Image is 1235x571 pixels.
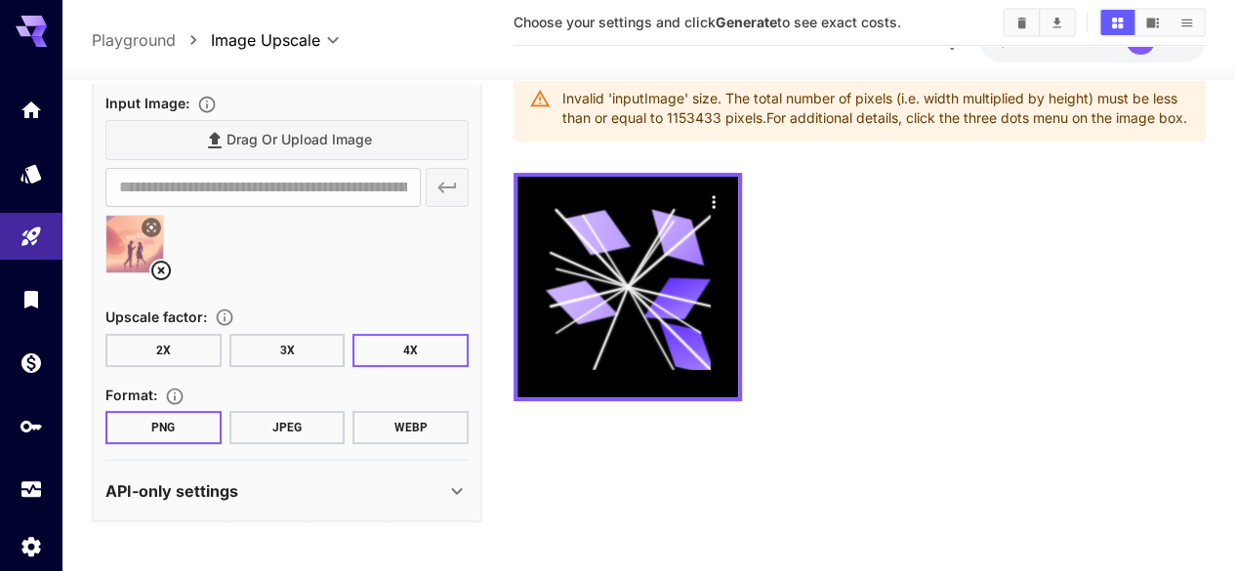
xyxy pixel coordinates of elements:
button: Specifies the input image to be processed. [189,94,225,113]
button: Show images in list view [1170,10,1204,35]
button: Choose the file format for the output image. [157,387,192,406]
button: JPEG [229,411,346,444]
button: 2X [105,334,222,367]
div: Settings [20,534,43,558]
button: PNG [105,411,222,444]
nav: breadcrumb [92,28,211,52]
p: API-only settings [105,478,238,502]
div: Actions [699,186,728,216]
span: credits left [1042,32,1110,49]
button: 4X [352,334,469,367]
div: API-only settings [105,467,469,513]
span: Choose your settings and click to see exact costs. [514,14,901,30]
span: Image Upscale [211,28,320,52]
span: Upscale factor : [105,308,207,325]
span: $0.05 [999,32,1042,49]
b: Generate [716,14,777,30]
span: Format : [105,387,157,403]
div: API Keys [20,414,43,438]
button: Show images in grid view [1100,10,1134,35]
div: Playground [20,224,43,249]
div: Library [20,287,43,311]
button: Choose the level of upscaling to be performed on the image. [207,307,242,327]
button: 3X [229,334,346,367]
button: Download All [1040,10,1074,35]
div: Wallet [20,350,43,375]
div: Clear ImagesDownload All [1003,8,1076,37]
a: Playground [92,28,176,52]
button: Show images in video view [1135,10,1170,35]
span: Input Image : [105,95,189,111]
div: Home [20,92,43,116]
div: Invalid 'inputImage' size. The total number of pixels (i.e. width multiplied by height) must be l... [562,81,1190,136]
div: Usage [20,477,43,502]
div: Show images in grid viewShow images in video viewShow images in list view [1098,8,1206,37]
button: WEBP [352,411,469,444]
iframe: Chat Widget [1137,477,1235,571]
button: Clear Images [1005,10,1039,35]
div: Models [20,161,43,185]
